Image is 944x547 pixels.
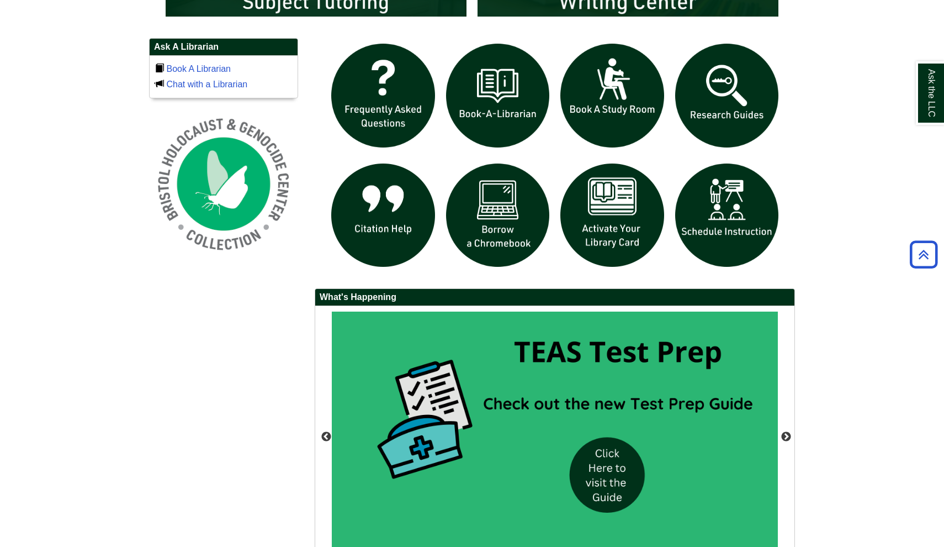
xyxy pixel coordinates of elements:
[781,432,792,443] button: Next
[555,38,670,153] img: book a study room icon links to book a study room web page
[670,38,784,153] img: Research Guides icon links to research guides web page
[166,80,247,89] a: Chat with a Librarian
[149,109,298,259] img: Holocaust and Genocide Collection
[555,158,670,273] img: activate Library Card icon links to form to activate student ID into library card
[326,38,441,153] img: frequently asked questions
[166,64,231,73] a: Book A Librarian
[441,158,555,273] img: Borrow a chromebook icon links to the borrow a chromebook web page
[326,158,441,273] img: citation help icon links to citation help guide page
[321,432,332,443] button: Previous
[150,39,298,56] h2: Ask A Librarian
[315,289,794,306] h2: What's Happening
[326,38,784,277] div: slideshow
[670,158,784,273] img: For faculty. Schedule Library Instruction icon links to form.
[906,247,941,262] a: Back to Top
[441,38,555,153] img: Book a Librarian icon links to book a librarian web page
